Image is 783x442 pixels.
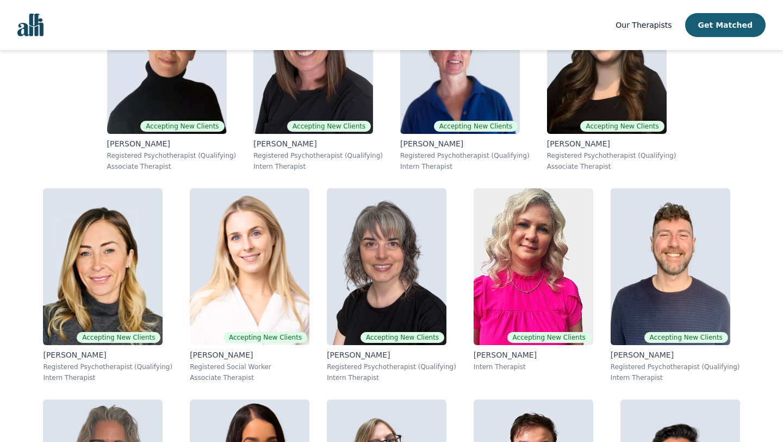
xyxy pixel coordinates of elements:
[34,180,181,391] a: Keri_GraingerAccepting New Clients[PERSON_NAME]Registered Psychotherapist (Qualifying)Intern Ther...
[434,121,518,132] span: Accepting New Clients
[43,349,172,360] p: [PERSON_NAME]
[43,363,172,371] p: Registered Psychotherapist (Qualifying)
[602,180,749,391] a: Ryan_DavisAccepting New Clients[PERSON_NAME]Registered Psychotherapist (Qualifying)Intern Therapist
[253,138,383,149] p: [PERSON_NAME]
[253,151,383,160] p: Registered Psychotherapist (Qualifying)
[400,162,530,171] p: Intern Therapist
[327,373,456,382] p: Intern Therapist
[190,188,309,345] img: Danielle_Djelic
[547,162,676,171] p: Associate Therapist
[685,13,766,37] button: Get Matched
[474,349,593,360] p: [PERSON_NAME]
[400,138,530,149] p: [PERSON_NAME]
[611,349,740,360] p: [PERSON_NAME]
[474,188,593,345] img: Melissa_Stutley
[190,363,309,371] p: Registered Social Worker
[465,180,602,391] a: Melissa_StutleyAccepting New Clients[PERSON_NAME]Intern Therapist
[77,332,160,343] span: Accepting New Clients
[140,121,224,132] span: Accepting New Clients
[181,180,318,391] a: Danielle_DjelicAccepting New Clients[PERSON_NAME]Registered Social WorkerAssociate Therapist
[611,373,740,382] p: Intern Therapist
[361,332,444,343] span: Accepting New Clients
[107,162,237,171] p: Associate Therapist
[327,349,456,360] p: [PERSON_NAME]
[507,332,591,343] span: Accepting New Clients
[318,180,465,391] a: Melanie_CrockerAccepting New Clients[PERSON_NAME]Registered Psychotherapist (Qualifying)Intern Th...
[580,121,664,132] span: Accepting New Clients
[611,188,730,345] img: Ryan_Davis
[611,363,740,371] p: Registered Psychotherapist (Qualifying)
[43,188,163,345] img: Keri_Grainger
[107,151,237,160] p: Registered Psychotherapist (Qualifying)
[190,349,309,360] p: [PERSON_NAME]
[17,14,43,36] img: alli logo
[253,162,383,171] p: Intern Therapist
[223,332,307,343] span: Accepting New Clients
[43,373,172,382] p: Intern Therapist
[327,363,456,371] p: Registered Psychotherapist (Qualifying)
[287,121,371,132] span: Accepting New Clients
[474,363,593,371] p: Intern Therapist
[616,19,672,32] a: Our Therapists
[400,151,530,160] p: Registered Psychotherapist (Qualifying)
[547,151,676,160] p: Registered Psychotherapist (Qualifying)
[190,373,309,382] p: Associate Therapist
[327,188,446,345] img: Melanie_Crocker
[644,332,728,343] span: Accepting New Clients
[107,138,237,149] p: [PERSON_NAME]
[547,138,676,149] p: [PERSON_NAME]
[616,21,672,29] span: Our Therapists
